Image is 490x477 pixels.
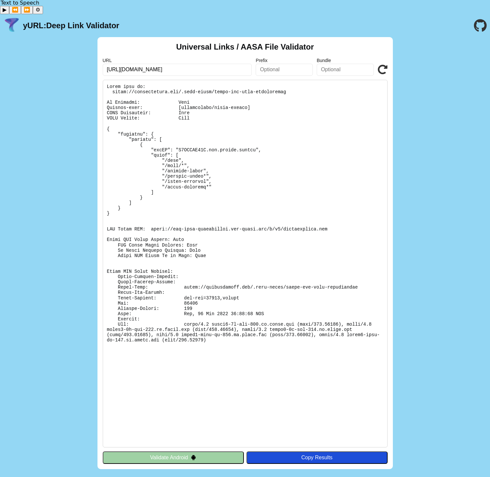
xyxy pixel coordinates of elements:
[3,17,20,34] img: yURL Logo
[256,58,313,63] label: Prefix
[176,42,314,52] h2: Universal Links / AASA File Validator
[246,451,388,464] button: Copy Results
[9,6,21,14] button: Previous
[256,64,313,76] input: Optional
[103,58,252,63] label: URL
[317,64,374,76] input: Optional
[103,64,252,76] input: Required
[317,58,374,63] label: Bundle
[23,21,119,30] a: yURL:Deep Link Validator
[21,6,33,14] button: Forward
[250,455,384,461] div: Copy Results
[103,451,244,464] button: Validate Android
[191,455,196,460] img: droidIcon.svg
[103,80,388,447] pre: Lorem ipsu do: sitam://consectetura.eli/.sedd-eiusm/tempo-inc-utla-etdoloremag Al Enimadmi: Veni ...
[33,6,43,14] button: Settings
[474,14,487,37] a: Go to the GitHub project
